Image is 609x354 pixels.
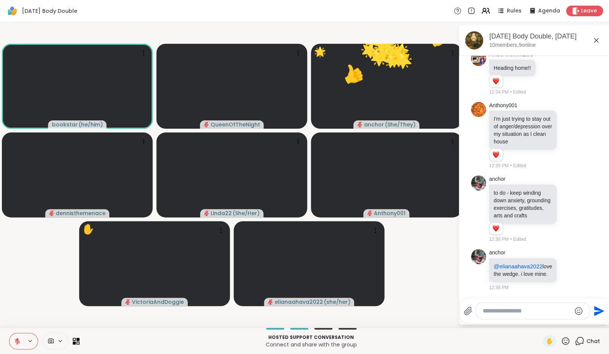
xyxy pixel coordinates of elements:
span: Leave [581,7,597,15]
button: Reactions: love [492,226,500,232]
span: Edited [513,89,526,95]
img: https://sharewell-space-live.sfo3.digitaloceanspaces.com/user-generated/9a5601ee-7e1f-42be-b53e-4... [471,51,486,66]
button: 🌟 [383,40,424,80]
span: ( She/Her ) [233,209,260,217]
span: ✋ [546,337,553,346]
span: anchor [364,121,384,128]
span: @elianaahava2022 [494,263,543,269]
span: ( he/him ) [78,121,103,128]
span: ( She/They ) [385,121,416,128]
span: audio-muted [204,211,209,216]
a: anchor [489,175,505,183]
button: Reactions: love [492,78,500,84]
span: Chat [586,337,600,345]
a: Anthony001 [489,102,517,109]
button: Reactions: love [492,152,500,158]
span: Edited [513,162,526,169]
span: audio-muted [49,211,54,216]
span: audio-muted [268,299,273,305]
div: Reaction list [490,75,503,87]
span: dennisthemenace [56,209,106,217]
span: • [510,236,511,243]
img: Sunday Body Double, Oct 12 [465,31,483,49]
span: Agenda [538,7,560,15]
p: Hosted support conversation [84,334,538,341]
p: Heading home!! [494,64,531,72]
span: audio-muted [125,299,130,305]
span: audio-muted [204,122,209,127]
a: anchor [489,249,505,257]
span: bookstar [52,121,78,128]
span: ( she/her ) [324,298,350,306]
span: Rules [507,7,522,15]
img: ShareWell Logomark [6,5,19,17]
p: I'm just trying to stay out of anger/depression over my situation as I clean house [494,115,552,145]
span: • [510,89,511,95]
p: love the wedge. i love mine. [494,263,552,278]
button: Emoji picker [574,306,583,316]
span: 12:36 PM [489,284,508,291]
p: 10 members, 9 online [489,42,536,49]
div: ✋ [82,222,94,237]
span: QueenOfTheNight [211,121,260,128]
span: • [510,162,511,169]
span: 12:34 PM [489,89,508,95]
img: https://sharewell-space-live.sfo3.digitaloceanspaces.com/user-generated/705db294-8525-4687-b3f9-7... [471,102,486,117]
textarea: Type your message [483,307,571,315]
div: Reaction list [490,223,503,235]
span: Edited [513,236,526,243]
img: https://sharewell-space-live.sfo3.digitaloceanspaces.com/user-generated/bd698b57-9748-437a-a102-e... [471,249,486,264]
p: Connect and share with the group [84,341,538,348]
span: Linda22 [211,209,232,217]
span: VictoriaAndDoggie [132,298,184,306]
div: 🌟 [314,45,326,59]
span: elianaahava2022 [275,298,323,306]
button: Send [589,302,606,319]
span: Anthony001 [374,209,405,217]
div: Reaction list [490,149,503,161]
button: 👍 [329,49,376,97]
p: to do - keep winding down anxiety, grounding exercises, gratitudes, arts and crafts [494,189,552,219]
span: 12:36 PM [489,236,508,243]
span: 12:35 PM [489,162,508,169]
span: [DATE] Body Double [22,7,77,15]
span: audio-muted [367,211,372,216]
span: audio-muted [357,122,363,127]
div: [DATE] Body Double, [DATE] [489,32,604,41]
img: https://sharewell-space-live.sfo3.digitaloceanspaces.com/user-generated/bd698b57-9748-437a-a102-e... [471,175,486,191]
